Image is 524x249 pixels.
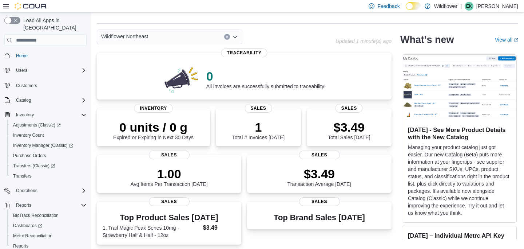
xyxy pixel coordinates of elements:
[7,171,90,181] button: Transfers
[131,167,208,181] p: 1.00
[13,66,87,75] span: Users
[10,162,58,170] a: Transfers (Classic)
[1,110,90,120] button: Inventory
[13,81,87,90] span: Customers
[7,231,90,241] button: Metrc Reconciliation
[10,151,87,160] span: Purchase Orders
[13,213,59,218] span: BioTrack Reconciliation
[16,53,28,59] span: Home
[13,201,87,210] span: Reports
[13,96,87,105] span: Catalog
[13,173,31,179] span: Transfers
[10,141,76,150] a: Inventory Manager (Classic)
[10,221,87,230] span: Dashboards
[408,232,511,246] h3: [DATE] – Individual Metrc API Key Configurations
[7,161,90,171] a: Transfers (Classic)
[10,232,87,240] span: Metrc Reconciliation
[7,210,90,221] button: BioTrack Reconciliation
[10,151,49,160] a: Purchase Orders
[377,3,400,10] span: Feedback
[203,223,235,232] dd: $3.49
[7,140,90,151] a: Inventory Manager (Classic)
[13,186,40,195] button: Operations
[287,167,352,187] div: Transaction Average [DATE]
[13,163,55,169] span: Transfers (Classic)
[131,167,208,187] div: Avg Items Per Transaction [DATE]
[10,232,55,240] a: Metrc Reconciliation
[406,2,421,10] input: Dark Mode
[245,104,272,113] span: Sales
[1,186,90,196] button: Operations
[221,48,267,57] span: Traceability
[206,69,326,83] p: 0
[232,120,285,135] p: 1
[514,38,518,42] svg: External link
[408,144,511,217] p: Managing your product catalog just got easier. Our new Catalog (Beta) puts more information at yo...
[495,37,518,43] a: View allExternal link
[328,120,370,140] div: Total Sales [DATE]
[1,200,90,210] button: Reports
[10,211,87,220] span: BioTrack Reconciliation
[7,221,90,231] a: Dashboards
[13,66,30,75] button: Users
[206,69,326,89] div: All invoices are successfully submitted to traceability!
[434,2,458,11] p: Wildflower
[400,34,454,46] h2: What's new
[274,213,365,222] h3: Top Brand Sales [DATE]
[13,186,87,195] span: Operations
[16,67,27,73] span: Users
[10,172,34,180] a: Transfers
[10,131,87,140] span: Inventory Count
[16,202,31,208] span: Reports
[163,65,201,94] img: 0
[460,2,462,11] p: |
[13,110,87,119] span: Inventory
[13,243,28,249] span: Reports
[10,131,47,140] a: Inventory Count
[7,151,90,161] button: Purchase Orders
[10,121,64,129] a: Adjustments (Classic)
[13,153,46,159] span: Purchase Orders
[1,80,90,90] button: Customers
[13,223,42,229] span: Dashboards
[10,172,87,180] span: Transfers
[13,132,44,138] span: Inventory Count
[13,96,34,105] button: Catalog
[1,50,90,61] button: Home
[13,81,40,90] a: Customers
[16,83,37,89] span: Customers
[10,141,87,150] span: Inventory Manager (Classic)
[10,221,45,230] a: Dashboards
[16,112,34,118] span: Inventory
[224,34,230,40] button: Clear input
[1,65,90,75] button: Users
[7,130,90,140] button: Inventory Count
[287,167,352,181] p: $3.49
[13,110,37,119] button: Inventory
[465,2,473,11] div: Erin Kaine
[16,188,37,194] span: Operations
[103,224,200,239] dt: 1. Trail Magic Peak Series 10mg - Strawberry Half & Half - 12oz
[149,151,190,159] span: Sales
[13,143,73,148] span: Inventory Manager (Classic)
[466,2,472,11] span: EK
[232,34,238,40] button: Open list of options
[13,201,34,210] button: Reports
[408,126,511,141] h3: [DATE] - See More Product Details with the New Catalog
[113,120,194,135] p: 0 units / 0 g
[101,32,148,41] span: Wildflower Northeast
[336,104,363,113] span: Sales
[20,17,87,31] span: Load All Apps in [GEOGRAPHIC_DATA]
[113,120,194,140] div: Expired or Expiring in Next 30 Days
[299,197,340,206] span: Sales
[10,121,87,129] span: Adjustments (Classic)
[15,3,47,10] img: Cova
[232,120,285,140] div: Total # Invoices [DATE]
[103,213,235,222] h3: Top Product Sales [DATE]
[336,38,392,44] p: Updated 1 minute(s) ago
[476,2,518,11] p: [PERSON_NAME]
[10,162,87,170] span: Transfers (Classic)
[134,104,173,113] span: Inventory
[13,122,61,128] span: Adjustments (Classic)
